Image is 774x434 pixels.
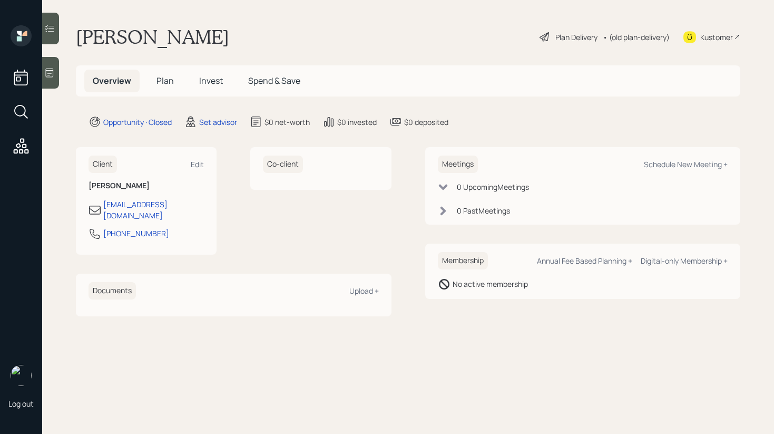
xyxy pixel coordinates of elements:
span: Spend & Save [248,75,300,86]
div: $0 deposited [404,117,448,128]
h6: [PERSON_NAME] [89,181,204,190]
h6: Meetings [438,156,478,173]
div: Edit [191,159,204,169]
h6: Co-client [263,156,303,173]
div: No active membership [453,278,528,290]
h6: Membership [438,252,488,269]
div: Annual Fee Based Planning + [537,256,632,266]
div: [EMAIL_ADDRESS][DOMAIN_NAME] [103,199,204,221]
h1: [PERSON_NAME] [76,25,229,49]
div: Upload + [349,286,379,296]
div: $0 net-worth [264,117,310,128]
div: Digital-only Membership + [641,256,728,266]
div: 0 Upcoming Meeting s [457,181,529,192]
div: Plan Delivery [555,32,597,43]
div: Log out [8,399,34,409]
h6: Client [89,156,117,173]
div: Kustomer [700,32,733,43]
span: Invest [199,75,223,86]
div: [PHONE_NUMBER] [103,228,169,239]
div: $0 invested [337,117,377,128]
div: Set advisor [199,117,237,128]
div: Opportunity · Closed [103,117,172,128]
img: retirable_logo.png [11,365,32,386]
span: Overview [93,75,131,86]
div: 0 Past Meeting s [457,205,510,216]
div: Schedule New Meeting + [644,159,728,169]
h6: Documents [89,282,136,300]
span: Plan [156,75,174,86]
div: • (old plan-delivery) [603,32,670,43]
